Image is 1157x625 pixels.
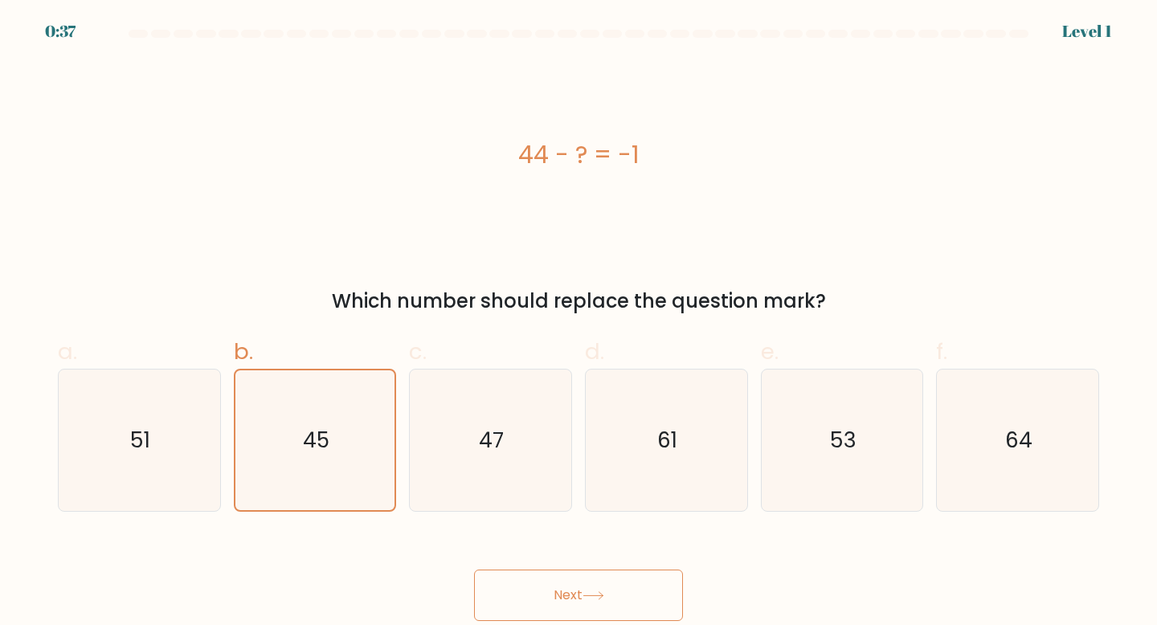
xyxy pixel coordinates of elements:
[234,336,253,367] span: b.
[67,287,1090,316] div: Which number should replace the question mark?
[761,336,779,367] span: e.
[303,426,329,455] text: 45
[409,336,427,367] span: c.
[58,137,1099,173] div: 44 - ? = -1
[58,336,77,367] span: a.
[480,425,505,455] text: 47
[474,570,683,621] button: Next
[936,336,947,367] span: f.
[45,19,76,43] div: 0:37
[658,425,678,455] text: 61
[585,336,604,367] span: d.
[830,425,857,455] text: 53
[131,425,151,455] text: 51
[1005,425,1032,455] text: 64
[1062,19,1112,43] div: Level 1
